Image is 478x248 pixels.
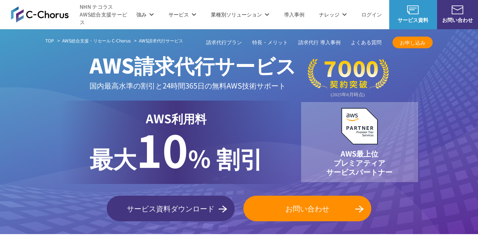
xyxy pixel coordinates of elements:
a: 請求代行プラン [206,39,242,46]
span: 最大 [90,141,136,174]
a: お申し込み [392,37,433,48]
span: AWS請求代行サービス [90,50,296,79]
span: お申し込み [392,39,433,46]
span: サービス資料ダウンロード [107,203,235,214]
a: お問い合わせ [243,196,371,221]
p: サービス [168,11,196,18]
p: % 割引 [90,127,263,175]
p: AWS利用料 [90,109,263,127]
a: AWS総合支援サービス C-Chorus NHN テコラスAWS総合支援サービス [11,3,129,26]
p: 国内最高水準の割引と 24時間365日の無料AWS技術サポート [90,79,296,91]
img: 契約件数 [308,59,389,98]
a: AWS総合支援・リセール C-Chorus [62,37,131,44]
span: サービス資料 [389,16,437,24]
a: 導入事例 [284,11,304,18]
img: AWS総合支援サービス C-Chorus サービス資料 [407,5,419,14]
img: AWSプレミアティアサービスパートナー [341,108,378,144]
span: お問い合わせ [437,16,478,24]
span: NHN テコラス AWS総合支援サービス [80,3,129,26]
span: AWS請求代行サービス [139,37,183,44]
a: 特長・メリット [252,39,288,46]
a: TOP [45,37,54,44]
span: お問い合わせ [243,203,371,214]
p: AWS最上位 プレミアティア サービスパートナー [326,149,392,176]
p: 強み [136,11,154,18]
img: お問い合わせ [452,5,463,14]
p: 業種別ソリューション [211,11,269,18]
a: サービス資料ダウンロード [107,196,235,221]
img: AWS総合支援サービス C-Chorus [11,6,69,23]
a: 請求代行 導入事例 [298,39,341,46]
span: 10 [136,117,188,181]
a: ログイン [361,11,382,18]
a: よくある質問 [351,39,382,46]
p: ナレッジ [319,11,347,18]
